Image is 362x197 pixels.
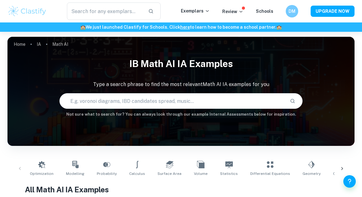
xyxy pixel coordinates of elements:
a: here [180,25,190,30]
h6: DM [289,8,296,15]
a: IA [37,40,41,49]
img: Clastify logo [7,5,47,17]
button: UPGRADE NOW [311,6,355,17]
span: Geometry [303,171,321,176]
span: 🏫 [276,25,282,30]
span: 🏫 [80,25,86,30]
input: E.g. voronoi diagrams, IBD candidates spread, music... [60,92,285,110]
span: Surface Area [157,171,181,176]
span: Optimization [30,171,54,176]
span: Volume [194,171,208,176]
input: Search for any exemplars... [67,2,143,20]
p: Math AI [52,41,68,48]
button: Help and Feedback [343,175,356,188]
h6: Not sure what to search for? You can always look through our example Internal Assessments below f... [7,111,355,118]
a: Home [14,40,26,49]
span: Cryptography [333,171,358,176]
span: Probability [97,171,117,176]
span: Calculus [129,171,145,176]
p: Review [222,8,243,15]
h1: IB Math AI IA examples [7,54,355,73]
span: Modelling [66,171,84,176]
h1: All Math AI IA Examples [25,184,337,195]
p: Exemplars [181,7,210,14]
a: Schools [256,9,273,14]
h6: We just launched Clastify for Schools. Click to learn how to become a school partner. [1,24,361,31]
span: Statistics [220,171,238,176]
span: Differential Equations [250,171,290,176]
p: Type a search phrase to find the most relevant Math AI IA examples for you [7,81,355,88]
button: Search [287,96,298,106]
button: DM [286,5,298,17]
